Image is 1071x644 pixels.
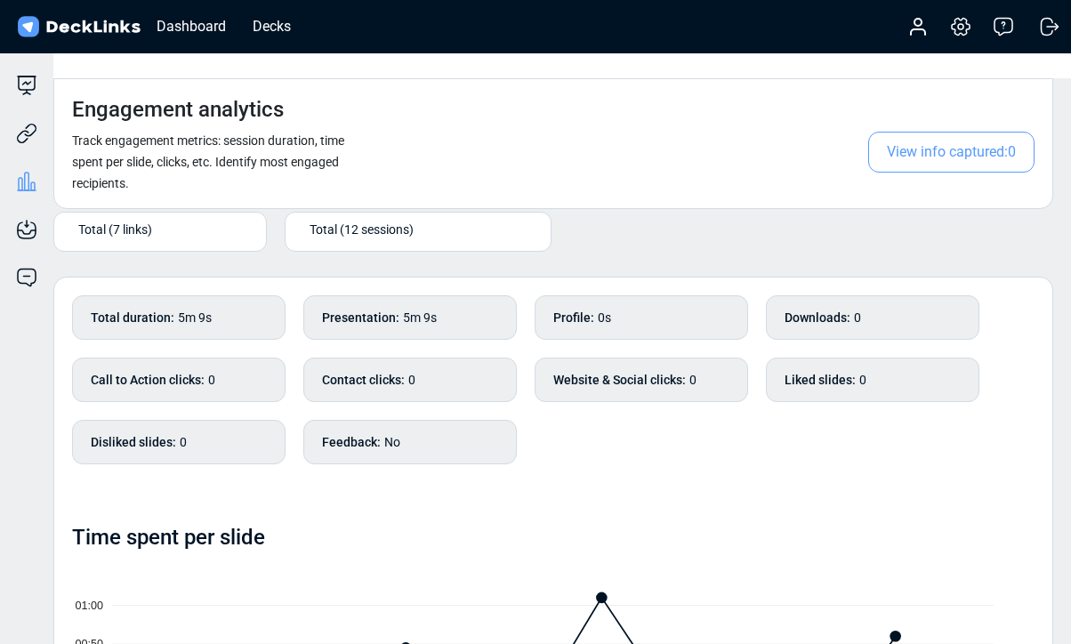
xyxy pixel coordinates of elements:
span: 0 [408,373,415,387]
span: Total (12 sessions) [310,220,414,238]
b: Presentation : [322,309,399,327]
b: Disliked slides : [91,433,176,452]
span: 0 [208,373,215,387]
span: No [384,435,400,449]
span: 0 [689,373,697,387]
b: Liked slides : [785,371,856,390]
h4: Time spent per slide [72,525,265,551]
span: 5m 9s [178,310,212,325]
b: Website & Social clicks : [553,371,686,390]
img: DeckLinks [14,14,143,40]
b: Downloads : [785,309,850,327]
div: Decks [244,15,300,37]
span: 0 [854,310,861,325]
span: 0 [180,435,187,449]
span: 5m 9s [403,310,437,325]
b: Feedback : [322,433,381,452]
div: Dashboard [148,15,235,37]
span: 0 [859,373,866,387]
b: Contact clicks : [322,371,405,390]
span: Total (7 links) [78,220,152,238]
b: Call to Action clicks : [91,371,205,390]
tspan: 01:00 [76,600,103,612]
h4: Engagement analytics [72,97,284,123]
small: Track engagement metrics: session duration, time spent per slide, clicks, etc. Identify most enga... [72,133,344,190]
span: 0s [598,310,611,325]
span: View info captured: 0 [868,132,1035,173]
b: Total duration : [91,309,174,327]
b: Profile : [553,309,594,327]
